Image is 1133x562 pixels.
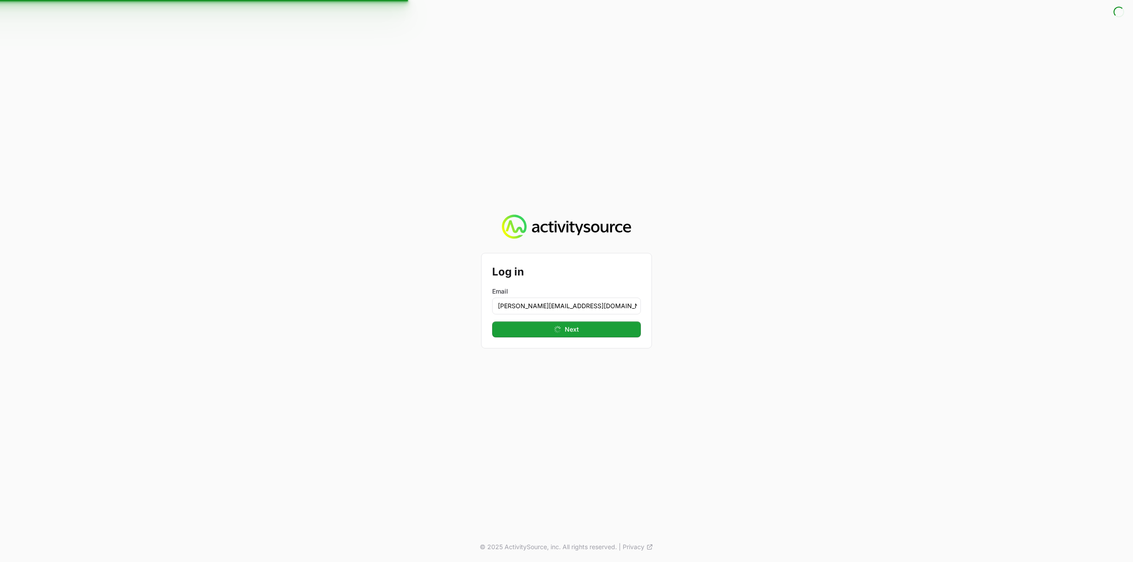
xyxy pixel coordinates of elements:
span: Next [565,324,579,335]
button: Next [492,321,641,337]
h2: Log in [492,264,641,280]
p: © 2025 ActivitySource, inc. All rights reserved. [480,543,617,551]
span: | [619,543,621,551]
img: Activity Source [502,214,631,239]
label: Email [492,287,641,296]
input: Enter your email [492,298,641,314]
a: Privacy [623,543,653,551]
